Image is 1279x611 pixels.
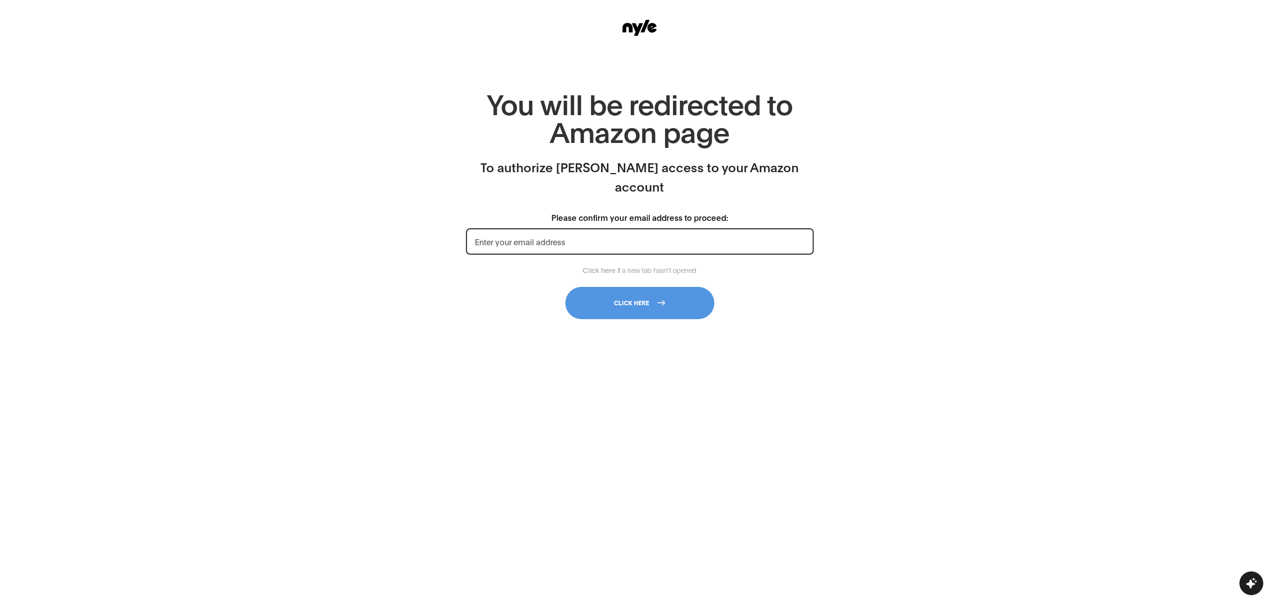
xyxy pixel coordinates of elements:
[466,265,814,275] p: if a new tab hasn’t opened
[466,228,814,255] input: Enter your email address
[466,211,814,223] label: Please confirm your email address to proceed:
[466,89,814,144] h1: You will be redirected to Amazon page
[583,265,615,275] button: Click here
[565,287,714,319] button: Click here
[466,157,814,196] h4: To authorize [PERSON_NAME] access to your Amazon account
